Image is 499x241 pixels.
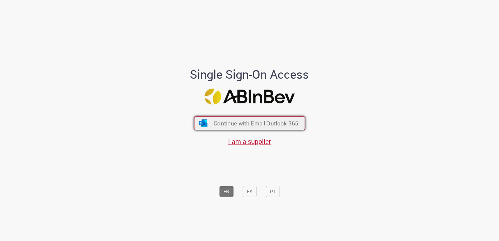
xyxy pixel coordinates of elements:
button: EN [219,186,234,197]
img: Logo ABInBev [204,89,295,105]
button: ES [243,186,257,197]
span: Continue with Email Outlook 365 [214,120,298,127]
img: ícone Azure/Microsoft 360 [198,120,208,127]
a: I am a supplier [228,137,271,146]
h1: Single Sign-On Access [158,68,341,81]
button: PT [266,186,280,197]
button: ícone Azure/Microsoft 360 Continue with Email Outlook 365 [194,117,305,130]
